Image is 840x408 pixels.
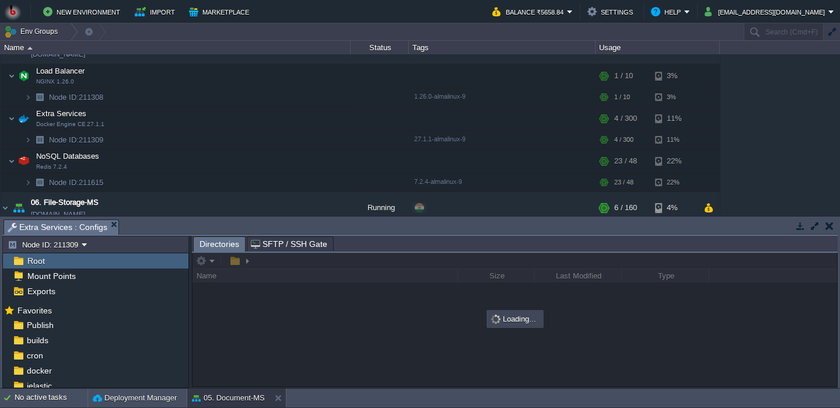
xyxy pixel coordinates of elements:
[25,271,78,281] a: Mount Points
[614,149,637,173] div: 23 / 48
[24,335,50,346] a: builds
[655,88,693,106] div: 3%
[8,107,15,130] img: AMDAwAAAACH5BAEAAAAALAAAAAABAAEAAAICRAEAOw==
[351,192,409,224] div: Running
[655,173,693,191] div: 22%
[1,192,10,224] img: AMDAwAAAACH5BAEAAAAALAAAAAABAAEAAAICRAEAOw==
[32,131,48,149] img: AMDAwAAAACH5BAEAAAAALAAAAAABAAEAAAICRAEAOw==
[25,286,57,297] a: Exports
[614,192,637,224] div: 6 / 160
[655,64,693,88] div: 3%
[614,131,633,149] div: 4 / 300
[492,5,567,19] button: Balance ₹5658.84
[48,92,105,102] span: 211308
[36,163,67,170] span: Redis 7.2.4
[48,92,105,102] a: Node ID:211308
[351,41,408,54] div: Status
[1,41,350,54] div: Name
[135,5,178,19] button: Import
[25,256,47,266] a: Root
[8,64,15,88] img: AMDAwAAAACH5BAEAAAAALAAAAAABAAEAAAICRAEAOw==
[49,178,79,187] span: Node ID:
[24,173,32,191] img: AMDAwAAAACH5BAEAAAAALAAAAAABAAEAAAICRAEAOw==
[16,64,32,88] img: AMDAwAAAACH5BAEAAAAALAAAAAABAAEAAAICRAEAOw==
[199,237,239,252] span: Directories
[24,365,54,376] a: docker
[24,131,32,149] img: AMDAwAAAACH5BAEAAAAALAAAAAABAAEAAAICRAEAOw==
[31,197,99,208] a: 06. File-Storage-MS
[409,41,595,54] div: Tags
[35,109,88,118] span: Extra Services
[48,177,105,187] span: 211615
[414,93,466,100] span: 1.26.0-almalinux-9
[49,93,79,102] span: Node ID:
[614,107,637,130] div: 4 / 300
[10,192,27,224] img: AMDAwAAAACH5BAEAAAAALAAAAAABAAEAAAICRAEAOw==
[655,192,693,224] div: 4%
[16,107,32,130] img: AMDAwAAAACH5BAEAAAAALAAAAAABAAEAAAICRAEAOw==
[15,389,87,407] div: No active tasks
[8,220,107,235] span: Extra Services : Configs
[35,152,101,161] a: NoSQL DatabasesRedis 7.2.4
[655,131,693,149] div: 11%
[35,151,101,161] span: NoSQL Databases
[36,78,74,85] span: NGINX 1.26.0
[8,149,15,173] img: AMDAwAAAACH5BAEAAAAALAAAAAABAAEAAAICRAEAOw==
[24,88,32,106] img: AMDAwAAAACH5BAEAAAAALAAAAAABAAEAAAICRAEAOw==
[35,109,88,118] a: Extra ServicesDocker Engine CE 27.1.1
[15,306,54,315] a: Favorites
[189,5,253,19] button: Marketplace
[655,149,693,173] div: 22%
[35,66,86,76] span: Load Balancer
[93,392,177,404] button: Deployment Manager
[31,208,85,220] a: [DOMAIN_NAME]
[192,392,265,404] button: 05. Document-MS
[24,381,54,391] a: jelastic
[15,305,54,316] span: Favorites
[614,64,633,88] div: 1 / 10
[414,135,466,142] span: 27.1.1-almalinux-9
[587,5,636,19] button: Settings
[24,320,55,330] a: Publish
[655,107,693,130] div: 11%
[8,239,82,250] button: Node ID: 211309
[251,237,327,251] span: SFTP / SSH Gate
[614,173,633,191] div: 23 / 48
[49,135,79,144] span: Node ID:
[488,311,542,327] div: Loading...
[4,23,62,40] button: Env Groups
[27,47,33,50] img: AMDAwAAAACH5BAEAAAAALAAAAAABAAEAAAICRAEAOw==
[705,5,828,19] button: [EMAIL_ADDRESS][DOMAIN_NAME]
[35,67,86,75] a: Load BalancerNGINX 1.26.0
[48,135,105,145] span: 211309
[48,177,105,187] a: Node ID:211615
[43,5,124,19] button: New Environment
[48,135,105,145] a: Node ID:211309
[16,149,32,173] img: AMDAwAAAACH5BAEAAAAALAAAAAABAAEAAAICRAEAOw==
[24,350,45,361] a: cron
[32,88,48,106] img: AMDAwAAAACH5BAEAAAAALAAAAAABAAEAAAICRAEAOw==
[596,41,719,54] div: Usage
[32,173,48,191] img: AMDAwAAAACH5BAEAAAAALAAAAAABAAEAAAICRAEAOw==
[651,5,684,19] button: Help
[36,121,104,128] span: Docker Engine CE 27.1.1
[4,3,22,20] img: Bitss Techniques
[614,88,630,106] div: 1 / 10
[414,178,462,185] span: 7.2.4-almalinux-9
[31,48,85,60] a: [DOMAIN_NAME]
